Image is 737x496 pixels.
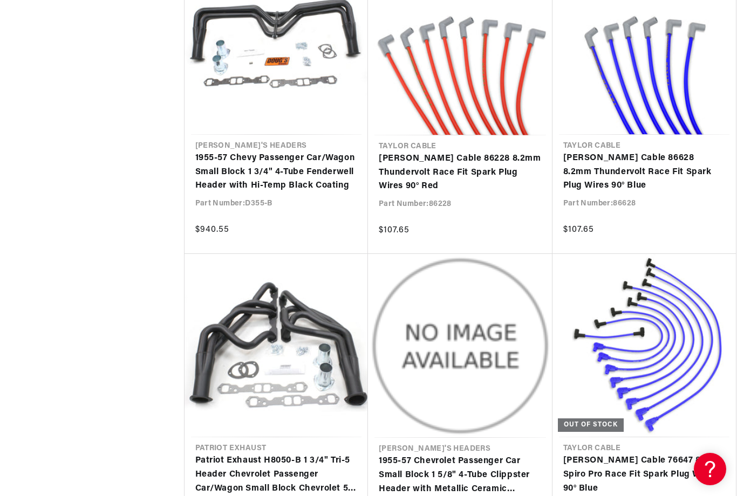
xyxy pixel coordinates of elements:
[195,454,358,495] a: Patriot Exhaust H8050-B 1 3/4" Tri-5 Header Chevrolet Passenger Car/Wagon Small Block Chevrolet 5...
[379,152,542,194] a: [PERSON_NAME] Cable 86228 8.2mm Thundervolt Race Fit Spark Plug Wires 90° Red
[379,454,542,496] a: 1955-57 Chevrolet Passenger Car Small Block 1 5/8" 4-Tube Clippster Header with Metallic Ceramic ...
[563,151,726,193] a: [PERSON_NAME] Cable 86628 8.2mm Thundervolt Race Fit Spark Plug Wires 90° Blue
[195,151,358,193] a: 1955-57 Chevy Passenger Car/Wagon Small Block 1 3/4" 4-Tube Fenderwell Header with Hi-Temp Black ...
[563,454,726,495] a: [PERSON_NAME] Cable 76647 8mm Spiro Pro Race Fit Spark Plug Wires 90° Blue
